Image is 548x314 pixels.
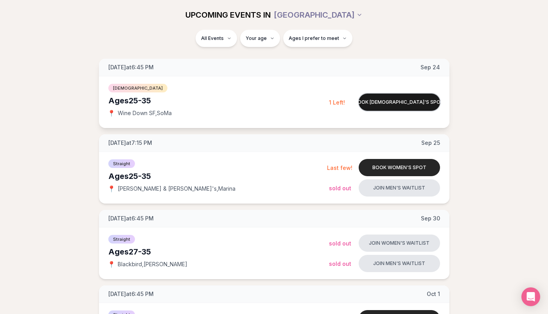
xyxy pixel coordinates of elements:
[329,99,345,106] span: 1 Left!
[359,94,440,111] button: Book [DEMOGRAPHIC_DATA]'s spot
[329,260,351,267] span: Sold Out
[108,186,115,192] span: 📍
[359,179,440,197] button: Join men's waitlist
[118,185,235,193] span: [PERSON_NAME] & [PERSON_NAME]'s , Marina
[283,30,352,47] button: Ages I prefer to meet
[329,185,351,191] span: Sold Out
[359,255,440,272] button: Join men's waitlist
[108,63,154,71] span: [DATE] at 6:45 PM
[521,287,540,306] div: Open Intercom Messenger
[108,246,329,257] div: Ages 27-35
[274,6,363,23] button: [GEOGRAPHIC_DATA]
[359,235,440,252] button: Join women's waitlist
[118,109,172,117] span: Wine Down SF , SoMa
[427,290,440,298] span: Oct 1
[246,35,267,42] span: Your age
[327,164,352,171] span: Last few!
[108,261,115,267] span: 📍
[421,215,440,222] span: Sep 30
[289,35,339,42] span: Ages I prefer to meet
[108,290,154,298] span: [DATE] at 6:45 PM
[108,215,154,222] span: [DATE] at 6:45 PM
[185,9,271,20] span: UPCOMING EVENTS IN
[359,159,440,176] button: Book women's spot
[240,30,280,47] button: Your age
[108,171,327,182] div: Ages 25-35
[420,63,440,71] span: Sep 24
[201,35,224,42] span: All Events
[108,95,329,106] div: Ages 25-35
[329,240,351,247] span: Sold Out
[196,30,237,47] button: All Events
[108,235,135,244] span: Straight
[108,139,152,147] span: [DATE] at 7:15 PM
[108,110,115,116] span: 📍
[118,260,187,268] span: Blackbird , [PERSON_NAME]
[421,139,440,147] span: Sep 25
[108,159,135,168] span: Straight
[108,84,167,92] span: [DEMOGRAPHIC_DATA]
